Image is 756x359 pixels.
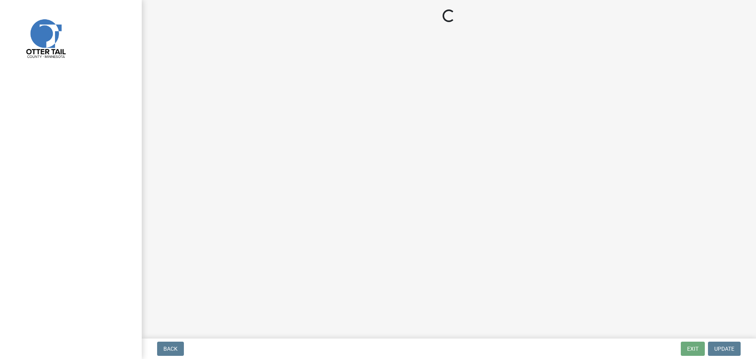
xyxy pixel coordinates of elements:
[714,346,734,352] span: Update
[163,346,178,352] span: Back
[708,342,741,356] button: Update
[16,8,75,67] img: Otter Tail County, Minnesota
[157,342,184,356] button: Back
[681,342,705,356] button: Exit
